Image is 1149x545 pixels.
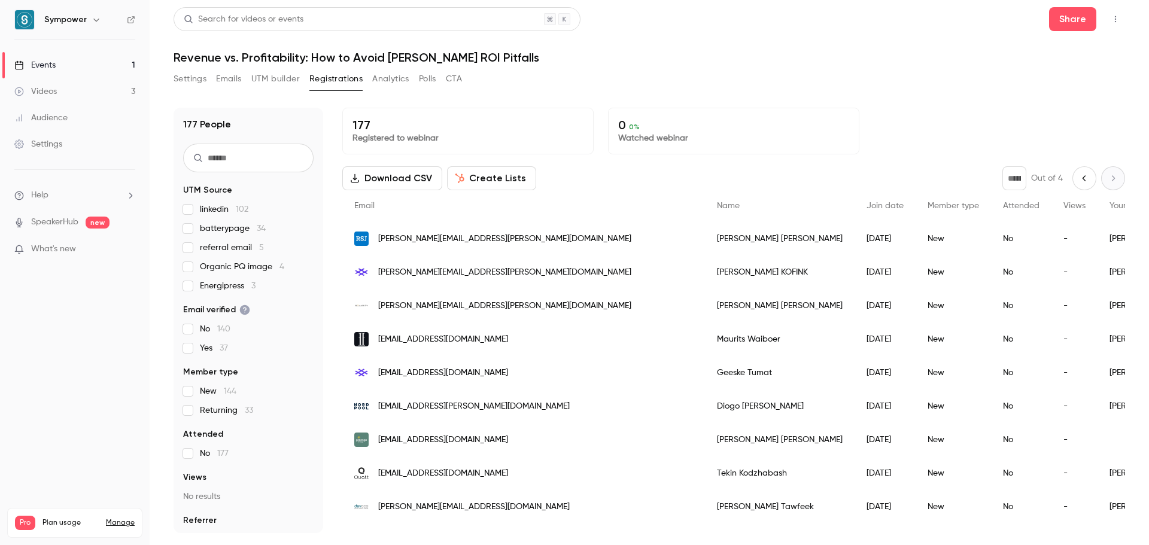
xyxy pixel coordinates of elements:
[354,202,375,210] span: Email
[855,490,916,523] div: [DATE]
[251,69,300,89] button: UTM builder
[106,518,135,528] a: Manage
[855,456,916,490] div: [DATE]
[354,466,369,480] img: quatt.io
[200,342,228,354] span: Yes
[1049,7,1096,31] button: Share
[1031,172,1063,184] p: Out of 4
[183,471,206,483] span: Views
[200,385,236,397] span: New
[200,203,248,215] span: linkedin
[705,389,855,423] div: Diogo [PERSON_NAME]
[378,266,631,279] span: [PERSON_NAME][EMAIL_ADDRESS][PERSON_NAME][DOMAIN_NAME]
[174,69,206,89] button: Settings
[352,118,583,132] p: 177
[1072,166,1096,190] button: Previous page
[86,217,110,229] span: new
[916,222,991,255] div: New
[1051,222,1098,255] div: -
[184,13,303,26] div: Search for videos or events
[378,233,631,245] span: [PERSON_NAME][EMAIL_ADDRESS][PERSON_NAME][DOMAIN_NAME]
[354,332,369,346] img: second-foundation.eu
[31,216,78,229] a: SpeakerHub
[1051,423,1098,456] div: -
[200,280,256,292] span: Energipress
[447,166,536,190] button: Create Lists
[705,490,855,523] div: [PERSON_NAME] Tawfeek
[916,389,991,423] div: New
[354,232,369,246] img: rsjinvest.com
[183,366,238,378] span: Member type
[245,406,253,415] span: 33
[217,325,230,333] span: 140
[991,255,1051,289] div: No
[183,428,223,440] span: Attended
[354,265,369,279] img: cyber-grid.com
[855,423,916,456] div: [DATE]
[259,243,264,252] span: 5
[916,423,991,456] div: New
[121,244,135,255] iframe: Noticeable Trigger
[174,50,1125,65] h1: Revenue vs. Profitability: How to Avoid [PERSON_NAME] ROI Pitfalls
[867,202,904,210] span: Join date
[1003,202,1039,210] span: Attended
[705,322,855,356] div: Maurits Waiboer
[1051,389,1098,423] div: -
[42,518,99,528] span: Plan usage
[372,69,409,89] button: Analytics
[618,118,849,132] p: 0
[378,367,508,379] span: [EMAIL_ADDRESS][DOMAIN_NAME]
[354,433,369,447] img: greengoenergy.com
[309,69,363,89] button: Registrations
[1051,289,1098,322] div: -
[354,500,369,514] img: devcco.se
[14,86,57,98] div: Videos
[855,289,916,322] div: [DATE]
[1051,356,1098,389] div: -
[183,304,250,316] span: Email verified
[991,222,1051,255] div: No
[224,387,236,395] span: 144
[705,356,855,389] div: Geeske Tumat
[916,255,991,289] div: New
[991,456,1051,490] div: No
[183,184,232,196] span: UTM Source
[378,434,508,446] span: [EMAIL_ADDRESS][DOMAIN_NAME]
[1051,456,1098,490] div: -
[200,447,229,459] span: No
[279,263,284,271] span: 4
[378,501,570,513] span: [PERSON_NAME][EMAIL_ADDRESS][DOMAIN_NAME]
[855,356,916,389] div: [DATE]
[916,456,991,490] div: New
[236,205,248,214] span: 102
[31,189,48,202] span: Help
[257,224,266,233] span: 34
[220,344,228,352] span: 37
[200,261,284,273] span: Organic PQ image
[251,282,256,290] span: 3
[200,323,230,335] span: No
[991,356,1051,389] div: No
[991,289,1051,322] div: No
[378,467,508,480] span: [EMAIL_ADDRESS][DOMAIN_NAME]
[354,299,369,313] img: solarity.cz
[14,189,135,202] li: help-dropdown-opener
[216,69,241,89] button: Emails
[419,69,436,89] button: Polls
[31,243,76,255] span: What's new
[200,223,266,235] span: batterypage
[378,333,508,346] span: [EMAIL_ADDRESS][DOMAIN_NAME]
[1063,202,1086,210] span: Views
[378,300,631,312] span: [PERSON_NAME][EMAIL_ADDRESS][PERSON_NAME][DOMAIN_NAME]
[991,490,1051,523] div: No
[705,255,855,289] div: [PERSON_NAME] KOFINK
[200,242,264,254] span: referral email
[916,490,991,523] div: New
[1051,322,1098,356] div: -
[14,138,62,150] div: Settings
[183,491,314,503] p: No results
[14,59,56,71] div: Events
[855,255,916,289] div: [DATE]
[354,399,369,413] img: nordpoolgroup.com
[705,289,855,322] div: [PERSON_NAME] [PERSON_NAME]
